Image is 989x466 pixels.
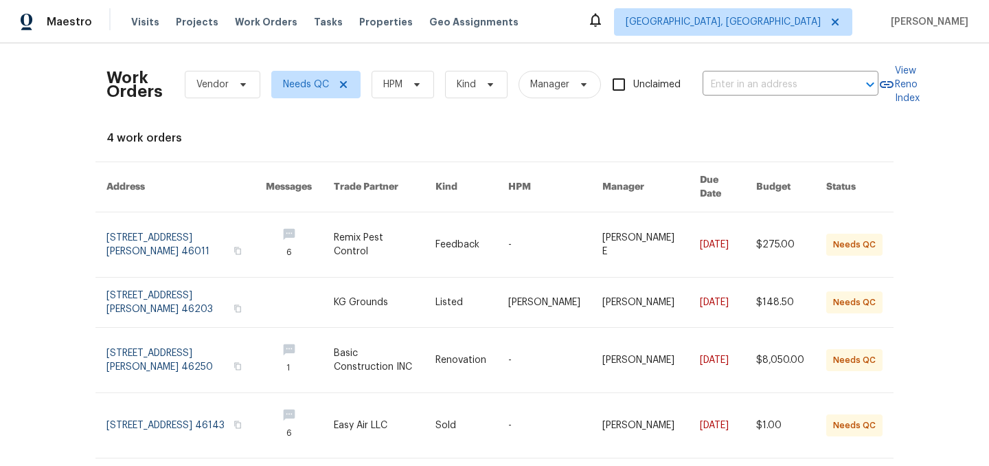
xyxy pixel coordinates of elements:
[235,15,297,29] span: Work Orders
[745,162,815,212] th: Budget
[885,15,968,29] span: [PERSON_NAME]
[283,78,329,91] span: Needs QC
[383,78,402,91] span: HPM
[591,393,689,458] td: [PERSON_NAME]
[497,328,591,393] td: -
[323,212,424,278] td: Remix Pest Control
[131,15,159,29] span: Visits
[323,162,424,212] th: Trade Partner
[861,75,880,94] button: Open
[497,212,591,278] td: -
[231,360,244,373] button: Copy Address
[424,212,497,278] td: Feedback
[47,15,92,29] span: Maestro
[106,71,163,98] h2: Work Orders
[591,162,689,212] th: Manager
[626,15,821,29] span: [GEOGRAPHIC_DATA], [GEOGRAPHIC_DATA]
[424,393,497,458] td: Sold
[497,393,591,458] td: -
[231,302,244,315] button: Copy Address
[429,15,519,29] span: Geo Assignments
[424,278,497,328] td: Listed
[878,64,920,105] a: View Reno Index
[591,328,689,393] td: [PERSON_NAME]
[255,162,323,212] th: Messages
[323,393,424,458] td: Easy Air LLC
[176,15,218,29] span: Projects
[323,278,424,328] td: KG Grounds
[497,162,591,212] th: HPM
[689,162,745,212] th: Due Date
[323,328,424,393] td: Basic Construction INC
[196,78,229,91] span: Vendor
[424,328,497,393] td: Renovation
[633,78,681,92] span: Unclaimed
[359,15,413,29] span: Properties
[815,162,894,212] th: Status
[591,278,689,328] td: [PERSON_NAME]
[106,131,883,145] div: 4 work orders
[231,419,244,431] button: Copy Address
[591,212,689,278] td: [PERSON_NAME] E
[497,278,591,328] td: [PERSON_NAME]
[703,74,840,96] input: Enter in an address
[530,78,569,91] span: Manager
[424,162,497,212] th: Kind
[457,78,476,91] span: Kind
[314,17,343,27] span: Tasks
[95,162,255,212] th: Address
[231,245,244,257] button: Copy Address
